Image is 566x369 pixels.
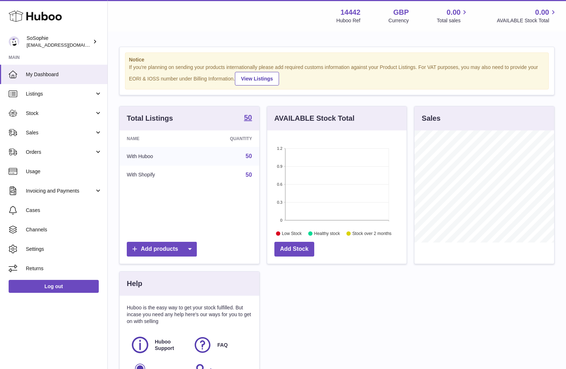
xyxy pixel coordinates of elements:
[26,91,94,97] span: Listings
[244,114,252,123] a: 50
[246,153,252,159] a: 50
[352,231,391,236] text: Stock over 2 months
[193,335,248,355] a: FAQ
[282,231,302,236] text: Low Stock
[127,279,142,289] h3: Help
[127,304,252,325] p: Huboo is the easy way to get your stock fulfilled. But incase you need any help here's our ways f...
[277,200,282,204] text: 0.3
[277,164,282,169] text: 0.9
[314,231,340,236] text: Healthy stock
[277,146,282,151] text: 1.2
[120,147,195,166] td: With Huboo
[9,280,99,293] a: Log out
[437,17,469,24] span: Total sales
[26,246,102,253] span: Settings
[535,8,549,17] span: 0.00
[129,64,545,86] div: If you're planning on sending your products internationally please add required customs informati...
[26,149,94,156] span: Orders
[246,172,252,178] a: 50
[437,8,469,24] a: 0.00 Total sales
[26,129,94,136] span: Sales
[26,265,102,272] span: Returns
[274,242,314,257] a: Add Stock
[120,130,195,147] th: Name
[195,130,259,147] th: Quantity
[244,114,252,121] strong: 50
[393,8,409,17] strong: GBP
[447,8,461,17] span: 0.00
[26,168,102,175] span: Usage
[497,17,557,24] span: AVAILABLE Stock Total
[389,17,409,24] div: Currency
[274,114,354,123] h3: AVAILABLE Stock Total
[26,226,102,233] span: Channels
[422,114,440,123] h3: Sales
[26,207,102,214] span: Cases
[497,8,557,24] a: 0.00 AVAILABLE Stock Total
[127,114,173,123] h3: Total Listings
[120,166,195,184] td: With Shopify
[26,71,102,78] span: My Dashboard
[9,36,19,47] img: info@thebigclick.co.uk
[27,42,106,48] span: [EMAIL_ADDRESS][DOMAIN_NAME]
[129,56,545,63] strong: Notice
[337,17,361,24] div: Huboo Ref
[235,72,279,86] a: View Listings
[26,110,94,117] span: Stock
[280,218,282,222] text: 0
[155,338,185,352] span: Huboo Support
[27,35,91,49] div: SoSophie
[127,242,197,257] a: Add products
[277,182,282,186] text: 0.6
[217,342,228,349] span: FAQ
[340,8,361,17] strong: 14442
[130,335,186,355] a: Huboo Support
[26,188,94,194] span: Invoicing and Payments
